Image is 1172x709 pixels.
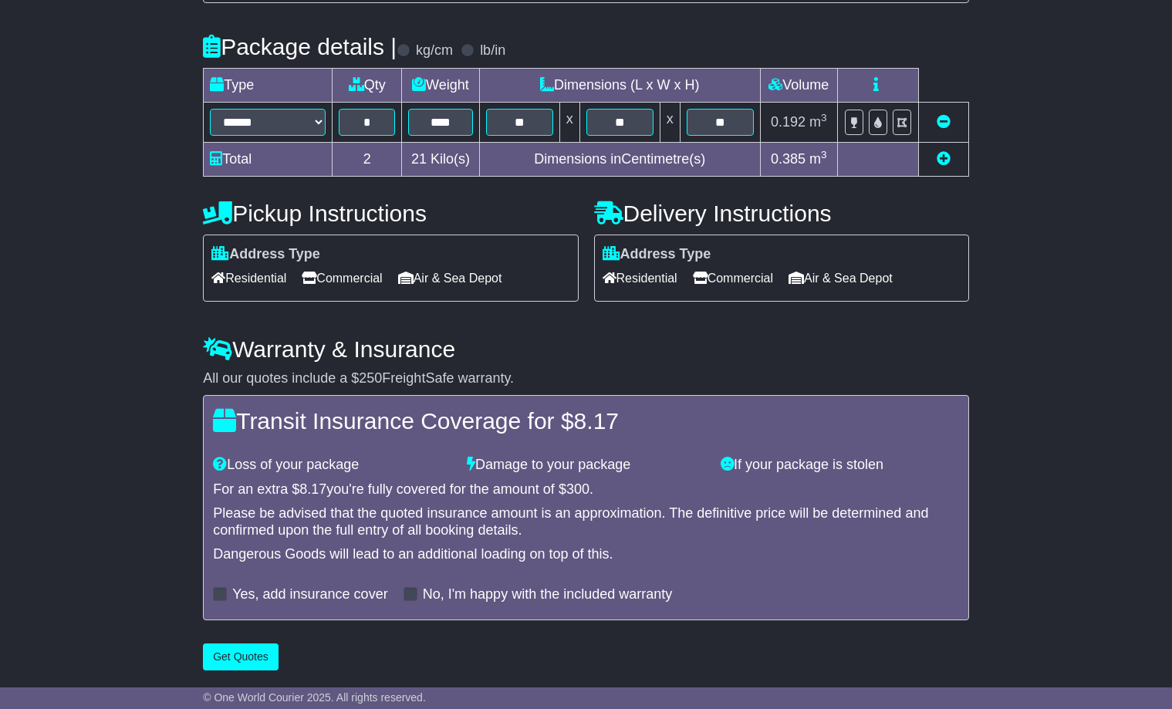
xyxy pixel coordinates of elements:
[402,68,479,102] td: Weight
[809,151,827,167] span: m
[359,370,382,386] span: 250
[205,457,459,474] div: Loss of your package
[213,481,959,498] div: For an extra $ you're fully covered for the amount of $ .
[603,246,711,263] label: Address Type
[203,201,578,226] h4: Pickup Instructions
[333,68,402,102] td: Qty
[203,336,969,362] h4: Warranty & Insurance
[809,114,827,130] span: m
[771,151,806,167] span: 0.385
[821,149,827,160] sup: 3
[821,112,827,123] sup: 3
[479,142,760,176] td: Dimensions in Centimetre(s)
[566,481,589,497] span: 300
[660,102,680,142] td: x
[213,546,959,563] div: Dangerous Goods will lead to an additional loading on top of this.
[213,505,959,539] div: Please be advised that the quoted insurance amount is an approximation. The definitive price will...
[423,586,673,603] label: No, I'm happy with the included warranty
[594,201,969,226] h4: Delivery Instructions
[203,643,279,670] button: Get Quotes
[459,457,713,474] div: Damage to your package
[398,266,502,290] span: Air & Sea Depot
[211,246,320,263] label: Address Type
[402,142,479,176] td: Kilo(s)
[760,68,837,102] td: Volume
[203,34,397,59] h4: Package details |
[574,408,619,434] span: 8.17
[302,266,382,290] span: Commercial
[559,102,579,142] td: x
[416,42,453,59] label: kg/cm
[213,408,959,434] h4: Transit Insurance Coverage for $
[411,151,427,167] span: 21
[333,142,402,176] td: 2
[299,481,326,497] span: 8.17
[713,457,967,474] div: If your package is stolen
[789,266,893,290] span: Air & Sea Depot
[693,266,773,290] span: Commercial
[479,68,760,102] td: Dimensions (L x W x H)
[203,691,426,704] span: © One World Courier 2025. All rights reserved.
[937,151,951,167] a: Add new item
[232,586,387,603] label: Yes, add insurance cover
[480,42,505,59] label: lb/in
[937,114,951,130] a: Remove this item
[603,266,677,290] span: Residential
[211,266,286,290] span: Residential
[771,114,806,130] span: 0.192
[203,370,969,387] div: All our quotes include a $ FreightSafe warranty.
[204,68,333,102] td: Type
[204,142,333,176] td: Total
